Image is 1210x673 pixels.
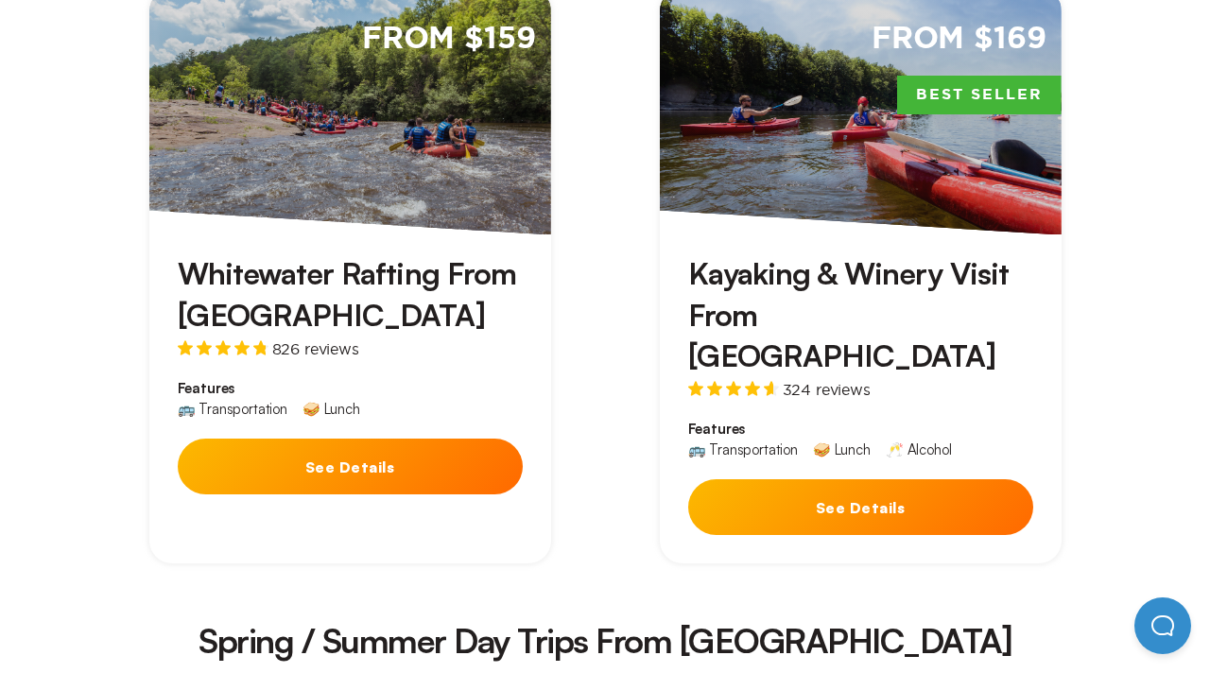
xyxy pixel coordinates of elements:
[1134,597,1191,654] iframe: Help Scout Beacon - Open
[813,442,871,457] div: 🥪 Lunch
[897,76,1062,115] span: Best Seller
[872,19,1046,60] span: From $169
[178,402,287,416] div: 🚌 Transportation
[125,624,1085,658] h2: Spring / Summer Day Trips From [GEOGRAPHIC_DATA]
[886,442,952,457] div: 🥂 Alcohol
[783,382,871,397] span: 324 reviews
[688,479,1033,535] button: See Details
[362,19,536,60] span: From $159
[178,439,523,494] button: See Details
[688,253,1033,376] h3: Kayaking & Winery Visit From [GEOGRAPHIC_DATA]
[178,253,523,335] h3: Whitewater Rafting From [GEOGRAPHIC_DATA]
[302,402,360,416] div: 🥪 Lunch
[688,442,798,457] div: 🚌 Transportation
[688,420,1033,439] span: Features
[178,379,523,398] span: Features
[272,341,359,356] span: 826 reviews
